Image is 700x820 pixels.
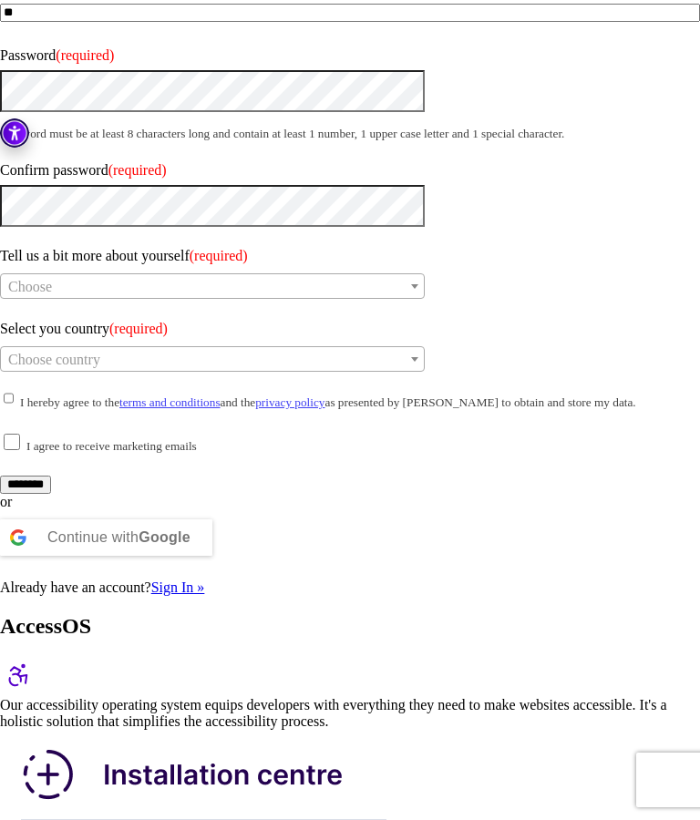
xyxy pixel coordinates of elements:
small: I hereby agree to the and the as presented by [PERSON_NAME] to obtain and store my data. [20,395,636,409]
input: I agree to receive marketing emails [4,434,20,450]
small: I agree to receive marketing emails [26,439,197,453]
a: privacy policy [255,395,324,409]
span: (required) [56,47,114,63]
b: Google [139,529,190,545]
a: Sign In » [151,579,205,595]
span: Choose [8,279,52,294]
span: (required) [108,162,167,178]
input: I hereby agree to theterms and conditionsand theprivacy policyas presented by [PERSON_NAME] to ob... [4,390,14,406]
span: (required) [109,321,168,336]
span: Choose country [8,352,100,367]
div: Continue with [47,519,190,556]
span: (required) [190,248,248,263]
a: terms and conditions [119,395,221,409]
